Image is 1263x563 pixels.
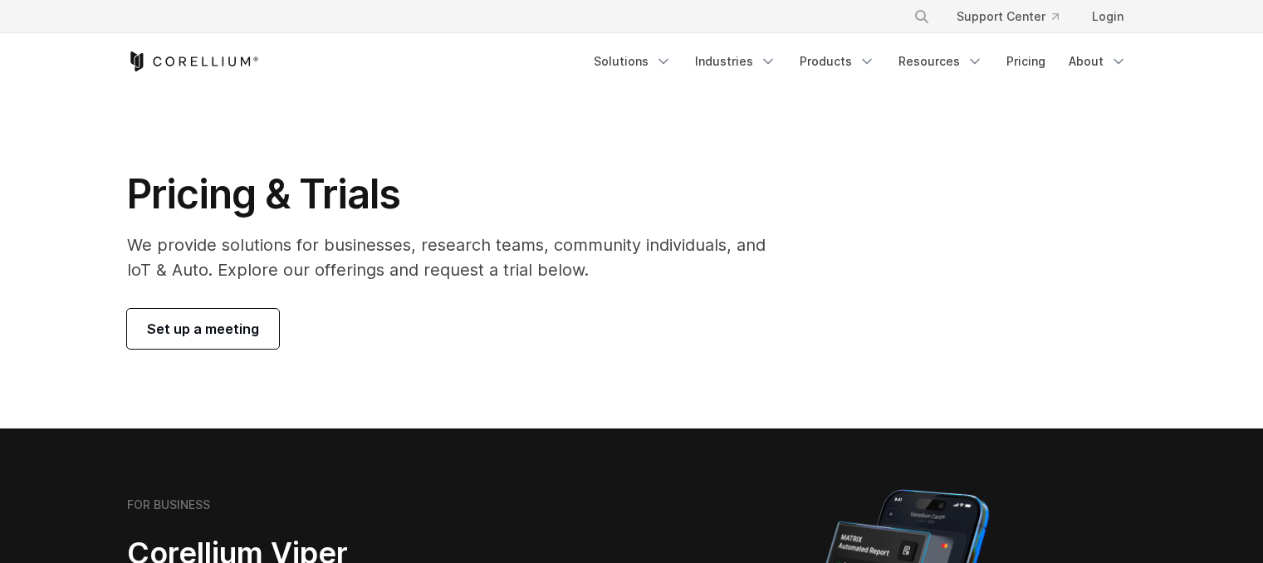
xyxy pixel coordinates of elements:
[907,2,937,32] button: Search
[943,2,1072,32] a: Support Center
[127,169,789,219] h1: Pricing & Trials
[584,47,1137,76] div: Navigation Menu
[889,47,993,76] a: Resources
[127,51,259,71] a: Corellium Home
[893,2,1137,32] div: Navigation Menu
[1079,2,1137,32] a: Login
[996,47,1055,76] a: Pricing
[127,309,279,349] a: Set up a meeting
[127,233,789,282] p: We provide solutions for businesses, research teams, community individuals, and IoT & Auto. Explo...
[147,319,259,339] span: Set up a meeting
[127,497,210,512] h6: FOR BUSINESS
[685,47,786,76] a: Industries
[584,47,682,76] a: Solutions
[790,47,885,76] a: Products
[1059,47,1137,76] a: About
